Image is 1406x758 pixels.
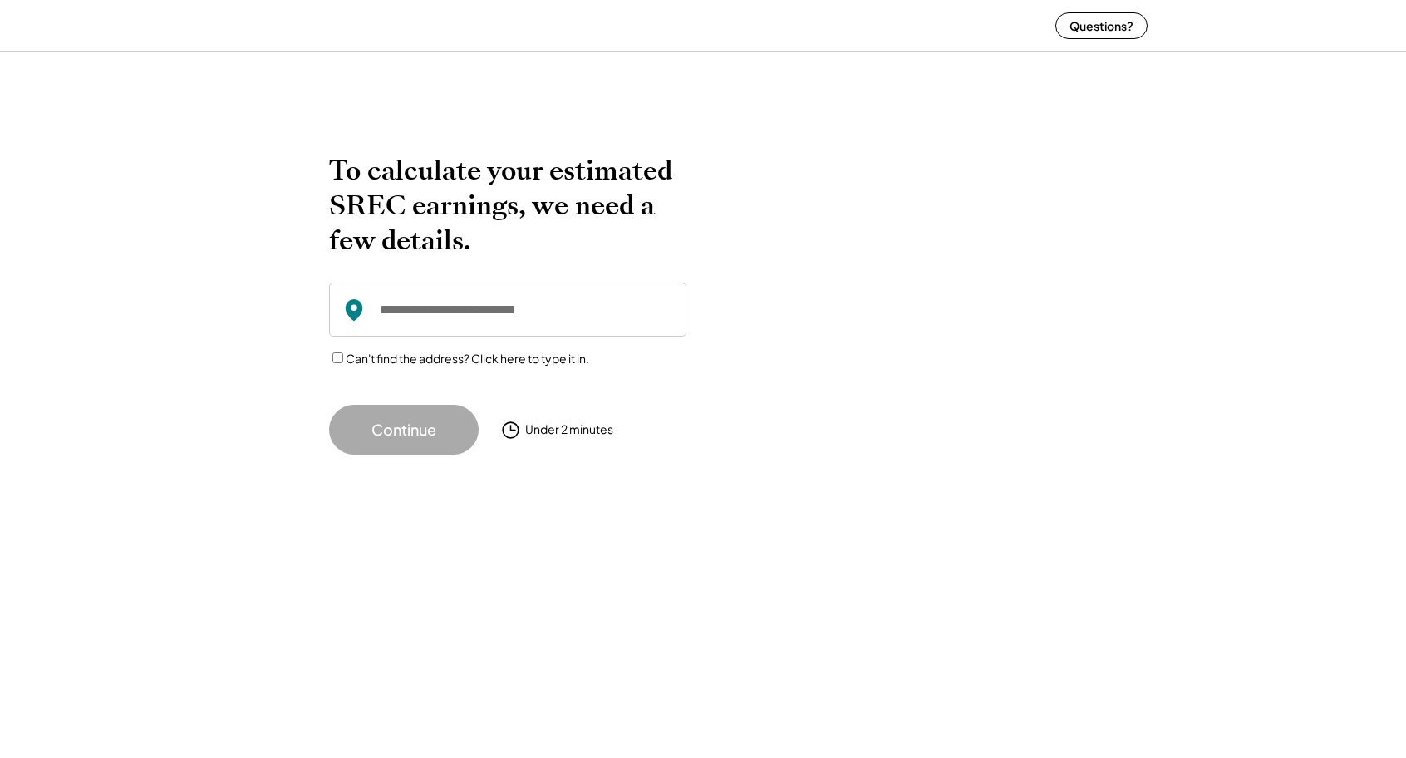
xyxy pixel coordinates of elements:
img: yH5BAEAAAAALAAAAAABAAEAAAIBRAA7 [258,3,375,47]
div: Under 2 minutes [525,421,613,438]
button: Continue [329,405,479,455]
h2: To calculate your estimated SREC earnings, we need a few details. [329,153,686,258]
button: Questions? [1055,12,1148,39]
label: Can't find the address? Click here to type it in. [346,351,589,366]
img: yH5BAEAAAAALAAAAAABAAEAAAIBRAA7 [728,153,1052,420]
